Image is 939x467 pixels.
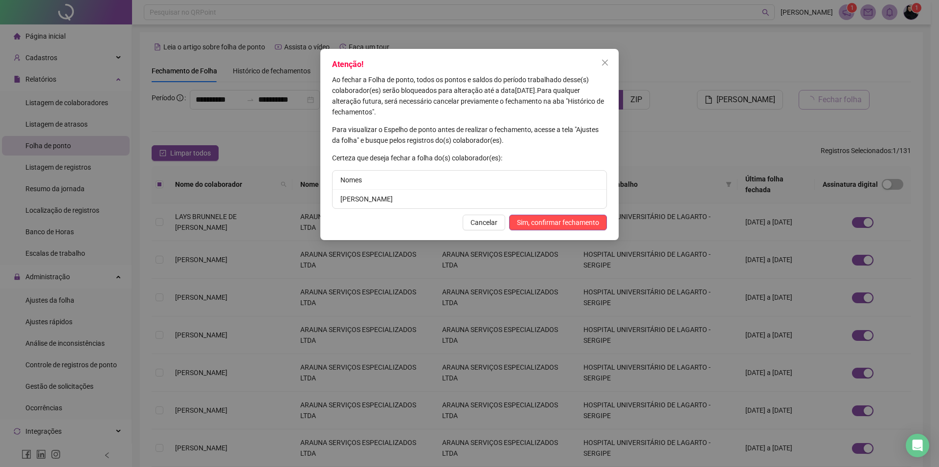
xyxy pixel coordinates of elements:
span: Sim, confirmar fechamento [517,217,599,228]
span: Atenção! [332,60,363,69]
button: Cancelar [463,215,505,230]
span: Nomes [340,176,362,184]
span: Cancelar [470,217,497,228]
span: Ao fechar a Folha de ponto, todos os pontos e saldos do período trabalhado desse(s) colaborador(e... [332,76,589,94]
button: Sim, confirmar fechamento [509,215,607,230]
span: Certeza que deseja fechar a folha do(s) colaborador(es): [332,154,502,162]
div: Open Intercom Messenger [906,434,929,457]
span: close [601,59,609,67]
button: Close [597,55,613,70]
li: [PERSON_NAME] [333,190,606,208]
p: [DATE] . [332,74,607,117]
span: Para visualizar o Espelho de ponto antes de realizar o fechamento, acesse a tela "Ajustes da folh... [332,126,599,144]
span: Para qualquer alteração futura, será necessário cancelar previamente o fechamento na aba "Históri... [332,87,604,116]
